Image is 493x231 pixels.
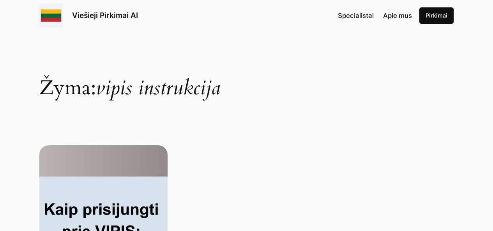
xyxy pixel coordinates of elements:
a: Viešieji Pirkimai AI [72,11,138,20]
nav: Navigation [338,11,412,21]
img: Viešieji pirkimai logo [39,4,63,27]
h1: Žyma: [39,39,454,98]
span: vipis instrukcija [96,74,220,102]
span: Specialistai [338,12,374,19]
a: Specialistai [338,11,374,21]
a: Pirkimai [419,7,454,24]
a: Apie mus [383,11,412,21]
span: Apie mus [383,12,412,19]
